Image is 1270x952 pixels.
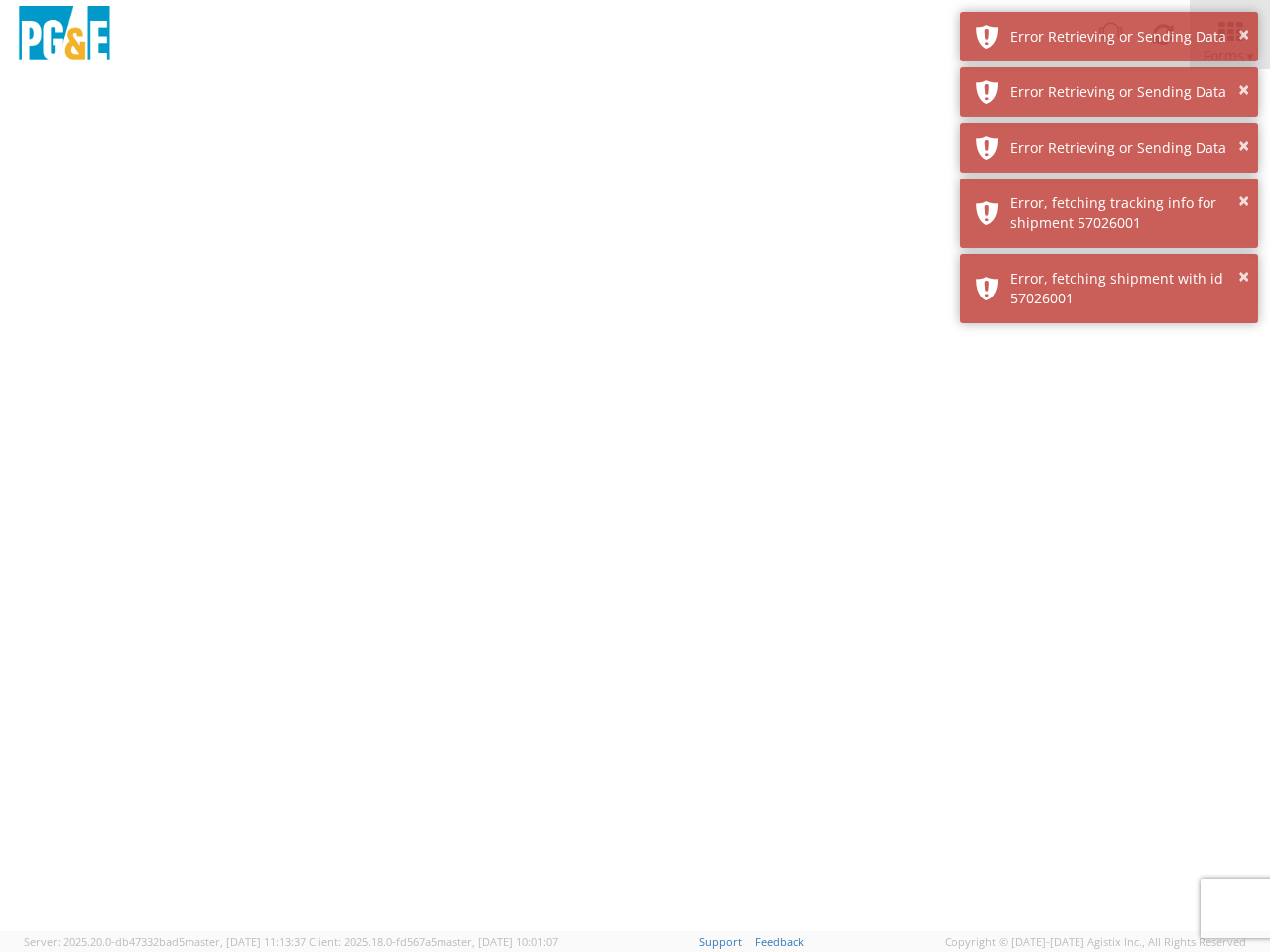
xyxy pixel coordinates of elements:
[1238,263,1249,292] button: ×
[185,934,306,949] span: master, [DATE] 11:13:37
[1010,269,1243,308] div: Error, fetching shipment with id 57026001
[15,6,114,64] img: pge-logo-06675f144f4cfa6a6814.png
[945,934,1246,950] span: Copyright © [DATE]-[DATE] Agistix Inc., All Rights Reserved
[699,934,742,949] a: Support
[309,934,558,949] span: Client: 2025.18.0-fd567a5
[1238,76,1249,105] button: ×
[755,934,804,949] a: Feedback
[1010,82,1243,102] div: Error Retrieving or Sending Data
[1010,193,1243,233] div: Error, fetching tracking info for shipment 57026001
[1238,21,1249,50] button: ×
[1010,138,1243,158] div: Error Retrieving or Sending Data
[1010,27,1243,47] div: Error Retrieving or Sending Data
[1238,187,1249,216] button: ×
[24,934,306,949] span: Server: 2025.20.0-db47332bad5
[437,934,558,949] span: master, [DATE] 10:01:07
[1238,132,1249,161] button: ×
